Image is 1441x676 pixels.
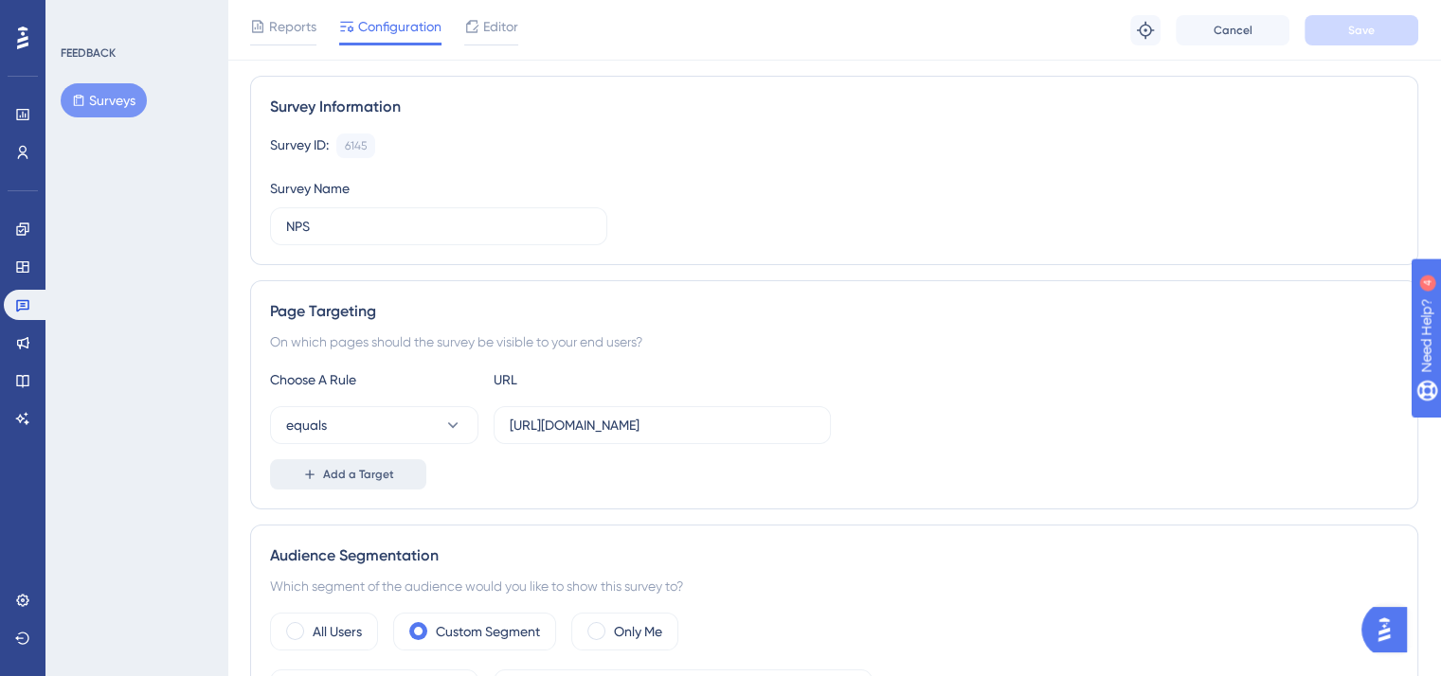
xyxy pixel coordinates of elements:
[1361,601,1418,658] iframe: UserGuiding AI Assistant Launcher
[494,368,702,391] div: URL
[270,300,1398,323] div: Page Targeting
[483,15,518,38] span: Editor
[270,368,478,391] div: Choose A Rule
[270,133,329,158] div: Survey ID:
[269,15,316,38] span: Reports
[270,544,1398,567] div: Audience Segmentation
[61,83,147,117] button: Surveys
[1214,23,1252,38] span: Cancel
[270,575,1398,597] div: Which segment of the audience would you like to show this survey to?
[286,216,591,237] input: Type your Survey name
[270,406,478,444] button: equals
[270,459,426,489] button: Add a Target
[132,9,137,25] div: 4
[358,15,441,38] span: Configuration
[61,45,116,61] div: FEEDBACK
[1305,15,1418,45] button: Save
[345,138,367,153] div: 6145
[270,96,1398,118] div: Survey Information
[1348,23,1375,38] span: Save
[313,620,362,643] label: All Users
[45,5,118,27] span: Need Help?
[270,177,350,200] div: Survey Name
[510,415,815,436] input: yourwebsite.com/path
[1176,15,1289,45] button: Cancel
[614,620,662,643] label: Only Me
[323,467,394,482] span: Add a Target
[286,414,327,436] span: equals
[270,330,1398,353] div: On which pages should the survey be visible to your end users?
[436,620,540,643] label: Custom Segment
